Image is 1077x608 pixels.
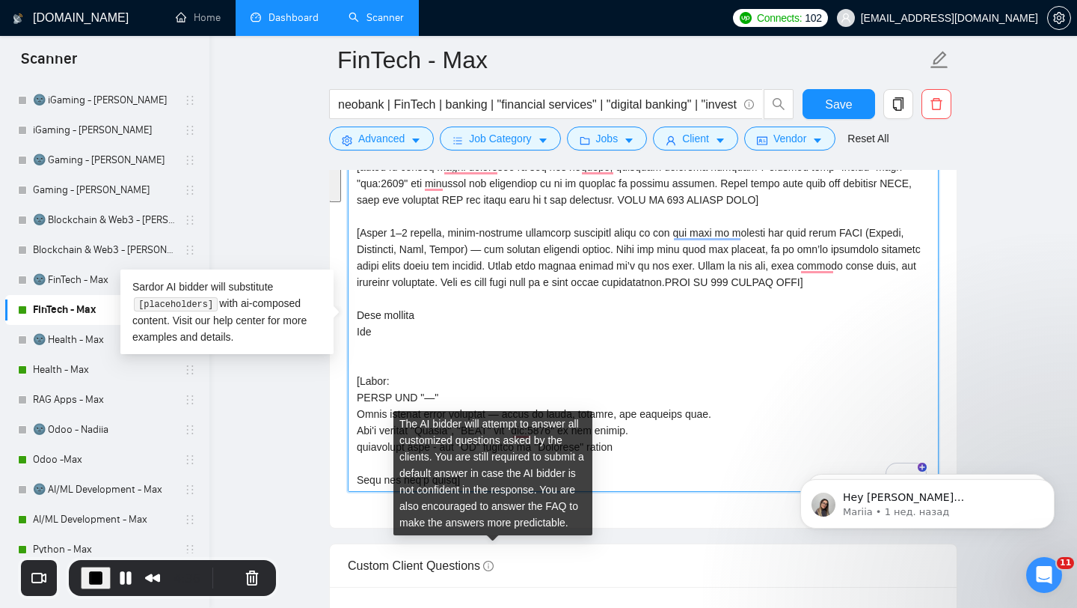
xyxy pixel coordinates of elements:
span: caret-down [715,135,725,146]
a: 🌚 Gaming - [PERSON_NAME] [33,145,175,175]
span: caret-down [812,135,823,146]
a: dashboardDashboard [251,11,319,24]
a: Reset All [847,130,889,147]
span: 11 [1057,557,1074,569]
span: Custom Client Questions [348,559,494,572]
span: holder [184,94,196,106]
span: copy [884,97,912,111]
span: info-circle [483,561,494,571]
a: FinTech - Max [33,295,175,325]
iframe: Intercom live chat [1026,557,1062,593]
a: 🌚 iGaming - [PERSON_NAME] [33,85,175,115]
a: Health - Max [33,355,175,385]
textarea: To enrich screen reader interactions, please activate Accessibility in Grammarly extension settings [348,155,939,492]
button: delete [921,89,951,119]
a: Python - Max [33,535,175,565]
button: search [764,89,794,119]
span: user [841,13,851,23]
span: holder [184,244,196,256]
span: holder [184,544,196,556]
input: Search Freelance Jobs... [338,95,737,114]
img: logo [13,7,23,31]
span: holder [184,514,196,526]
iframe: To enrich screen reader interactions, please activate Accessibility in Grammarly extension settings [778,448,1077,553]
span: holder [184,424,196,436]
a: help center [213,314,265,326]
a: Blockchain & Web3 - [PERSON_NAME] [33,235,175,265]
span: caret-down [624,135,634,146]
a: 🌚 Odoo - Nadiia [33,415,175,445]
a: 🌚 Blockchain & Web3 - [PERSON_NAME] [33,205,175,235]
span: holder [184,394,196,406]
a: Gaming - [PERSON_NAME] [33,175,175,205]
a: 🌚 Health - Max [33,325,175,355]
span: holder [184,364,196,376]
span: setting [342,135,352,146]
code: [placeholders] [134,297,217,312]
a: AI/ML Development - Max [33,505,175,535]
button: folderJobscaret-down [567,127,648,151]
input: Scanner name... [337,41,927,79]
button: idcardVendorcaret-down [744,127,835,151]
span: holder [184,214,196,226]
span: holder [184,184,196,196]
span: holder [184,154,196,166]
span: 102 [805,10,821,26]
span: Connects: [757,10,802,26]
span: caret-down [411,135,421,146]
span: Save [825,95,852,114]
a: Odoo -Max [33,445,175,475]
span: Advanced [358,130,405,147]
a: 🌚 FinTech - Max [33,265,175,295]
img: upwork-logo.png [740,12,752,24]
span: folder [580,135,590,146]
div: Sardor AI bidder will substitute with ai-composed content. Visit our for more examples and details. [120,270,334,354]
span: Scanner [9,48,89,79]
span: Vendor [773,130,806,147]
button: setting [1047,6,1071,30]
span: Client [682,130,709,147]
button: Save [803,89,875,119]
a: setting [1047,12,1071,24]
span: holder [184,484,196,496]
button: barsJob Categorycaret-down [440,127,560,151]
button: copy [883,89,913,119]
a: 🌚 AI/ML Development - Max [33,475,175,505]
span: caret-down [538,135,548,146]
a: searchScanner [349,11,404,24]
span: user [666,135,676,146]
a: RAG Apps - Max [33,385,175,415]
span: bars [452,135,463,146]
span: idcard [757,135,767,146]
button: userClientcaret-down [653,127,738,151]
span: edit [930,50,949,70]
button: settingAdvancedcaret-down [329,127,434,151]
span: holder [184,124,196,136]
span: Job Category [469,130,531,147]
span: delete [922,97,951,111]
span: The AI bidder will attempt to answer all customized questions asked by the clients. [399,418,579,463]
span: holder [184,454,196,466]
a: iGaming - [PERSON_NAME] [33,115,175,145]
div: You are still required to submit a default answer in case the AI bidder is not confident in the r... [393,411,592,535]
a: homeHome [176,11,221,24]
span: Jobs [596,130,619,147]
span: info-circle [744,100,754,109]
span: search [764,97,793,111]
